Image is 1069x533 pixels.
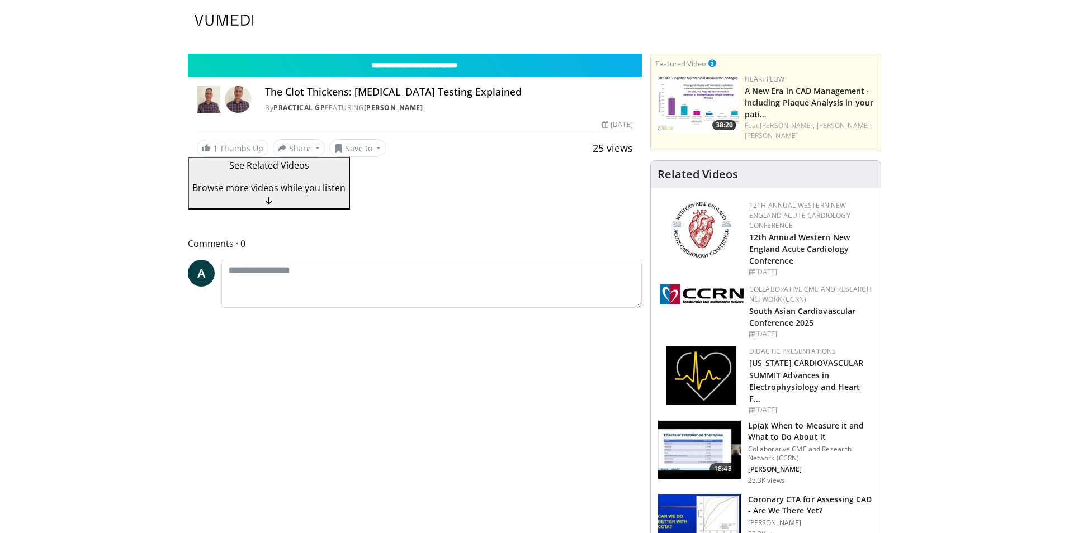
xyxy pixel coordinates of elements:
h4: The Clot Thickens: [MEDICAL_DATA] Testing Explained [265,86,632,98]
div: [DATE] [602,120,632,130]
h3: A New Era in CAD Management - including Plaque Analysis in your patient care [745,84,876,120]
span: Comments 0 [188,236,642,251]
a: South Asian Cardiovascular Conference 2025 [749,306,856,328]
span: 38:20 [712,120,736,130]
small: Featured Video [655,59,706,69]
div: By FEATURING [265,103,632,113]
h3: Lp(a): When to Measure it and What to Do About it [748,420,874,442]
button: Save to [329,139,386,157]
span: 1 [213,143,217,154]
a: [PERSON_NAME] [745,131,798,140]
a: 38:20 [655,74,739,133]
a: 1 Thumbs Up [197,140,268,157]
button: Share [273,139,325,157]
div: [DATE] [749,267,872,277]
span: 25 views [593,141,633,155]
p: [PERSON_NAME] [748,518,874,527]
img: 738d0e2d-290f-4d89-8861-908fb8b721dc.150x105_q85_crop-smart_upscale.jpg [655,74,739,133]
a: [PERSON_NAME] [364,103,423,112]
p: Collaborative CME and Research Network (CCRN) [748,445,874,463]
img: Practical GP [197,86,220,113]
p: Michelle O'Donoghue [748,465,874,474]
div: [DATE] [749,405,872,415]
a: [US_STATE] CARDIOVASCULAR SUMMIT Advances in Electrophysiology and Heart F… [749,358,864,403]
a: 18:43 Lp(a): When to Measure it and What to Do About it Collaborative CME and Research Network (C... [658,420,874,485]
h4: Related Videos [658,168,738,181]
button: See Related Videos Browse more videos while you listen [188,157,350,210]
a: [PERSON_NAME], [760,121,815,130]
p: 23.3K views [748,476,785,485]
p: See Related Videos [192,159,346,172]
img: 1860aa7a-ba06-47e3-81a4-3dc728c2b4cf.png.150x105_q85_autocrop_double_scale_upscale_version-0.2.png [666,346,736,405]
h2: IOWA CARDIOVASCULAR SUMMIT Advances in Electrophysiology and Heart Failure [749,356,872,403]
a: Collaborative CME and Research Network (CCRN) [749,284,872,304]
img: a04ee3ba-8487-4636-b0fb-5e8d268f3737.png.150x105_q85_autocrop_double_scale_upscale_version-0.2.png [660,284,744,304]
div: Feat. [745,121,876,141]
a: 12th Annual Western New England Acute Cardiology Conference [749,201,850,230]
h3: Coronary CTA for Assessing CAD - Are We There Yet? [748,494,874,516]
a: A [188,260,215,287]
span: Browse more videos while you listen [192,182,346,194]
div: [DATE] [749,329,872,339]
img: VuMedi Logo [195,15,254,26]
img: Avatar [225,86,252,113]
div: Didactic Presentations [749,346,872,356]
a: 12th Annual Western New England Acute Cardiology Conference [749,232,850,266]
a: Practical GP [273,103,325,112]
a: Heartflow [745,74,785,84]
img: 7a20132b-96bf-405a-bedd-783937203c38.150x105_q85_crop-smart_upscale.jpg [658,421,741,479]
a: [PERSON_NAME], [817,121,872,130]
span: 18:43 [709,463,736,474]
img: 0954f259-7907-4053-a817-32a96463ecc8.png.150x105_q85_autocrop_double_scale_upscale_version-0.2.png [670,201,732,259]
a: This is paid for by Heartflow [708,57,716,69]
a: A New Era in CAD Management - including Plaque Analysis in your pati… [745,85,873,120]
